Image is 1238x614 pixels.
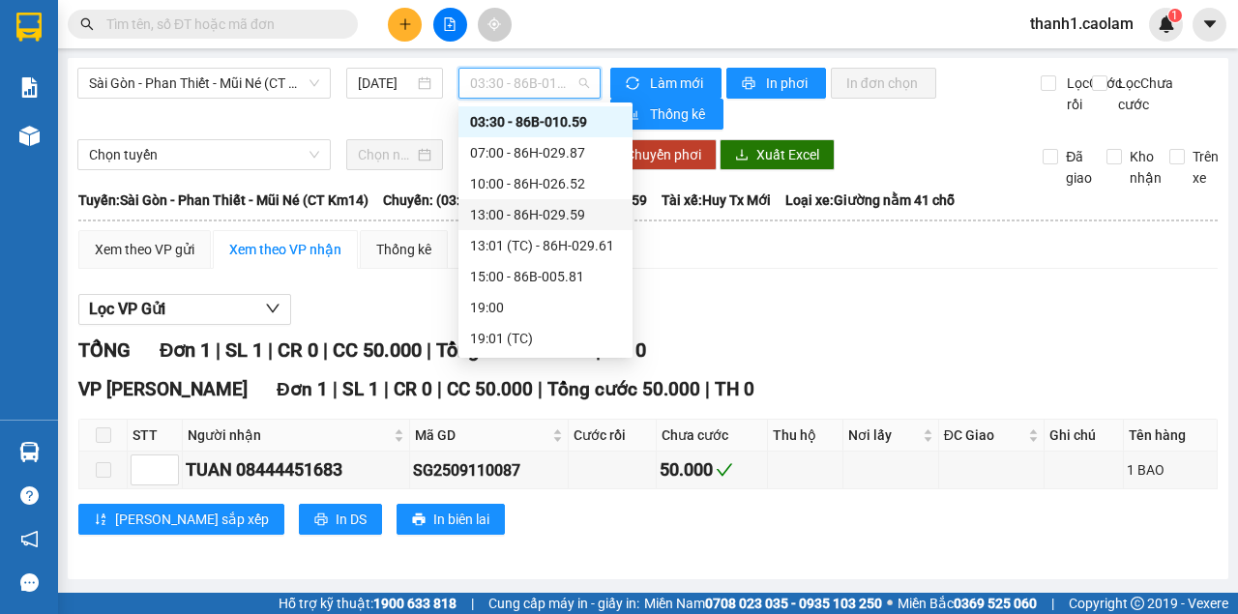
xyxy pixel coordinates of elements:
[358,73,414,94] input: 12/09/2025
[1110,73,1176,115] span: Lọc Chưa cước
[1124,420,1218,452] th: Tên hàng
[373,596,457,611] strong: 1900 633 818
[742,76,758,92] span: printer
[89,140,319,169] span: Chọn tuyến
[95,239,194,260] div: Xem theo VP gửi
[268,338,273,362] span: |
[547,378,700,400] span: Tổng cước 50.000
[437,378,442,400] span: |
[887,599,893,607] span: ⚪️
[470,142,621,163] div: 07:00 - 86H-029.87
[726,68,826,99] button: printerIn phơi
[478,8,512,42] button: aim
[19,77,40,98] img: solution-icon
[333,338,422,362] span: CC 50.000
[20,573,39,592] span: message
[716,461,733,479] span: check
[358,144,414,165] input: Chọn ngày
[299,504,382,535] button: printerIn DS
[650,103,708,125] span: Thống kê
[333,378,338,400] span: |
[768,420,843,452] th: Thu hộ
[470,235,621,256] div: 13:01 (TC) - 86H-029.61
[1058,146,1100,189] span: Đã giao
[397,504,505,535] button: printerIn biên lai
[626,107,642,123] span: bar-chart
[470,111,621,132] div: 03:30 - 86B-010.59
[705,596,882,611] strong: 0708 023 035 - 0935 103 250
[1059,73,1125,115] span: Lọc Cước rồi
[78,504,284,535] button: sort-ascending[PERSON_NAME] sắp xếp
[376,239,431,260] div: Thống kê
[394,378,432,400] span: CR 0
[80,17,94,31] span: search
[436,338,591,362] span: Tổng cước 50.000
[115,509,269,530] span: [PERSON_NAME] sắp xếp
[412,512,426,528] span: printer
[20,530,39,548] span: notification
[19,126,40,146] img: warehouse-icon
[279,593,457,614] span: Hỗ trợ kỹ thuật:
[323,338,328,362] span: |
[1051,593,1054,614] span: |
[1122,146,1169,189] span: Kho nhận
[314,512,328,528] span: printer
[1045,420,1124,452] th: Ghi chú
[1168,9,1182,22] sup: 1
[470,297,621,318] div: 19:00
[1158,15,1175,33] img: icon-new-feature
[216,338,221,362] span: |
[229,239,341,260] div: Xem theo VP nhận
[443,17,457,31] span: file-add
[662,190,771,211] span: Tài xế: Huy Tx Mới
[383,190,524,211] span: Chuyến: (03:30 [DATE])
[610,139,717,170] button: Chuyển phơi
[1185,146,1226,189] span: Trên xe
[470,173,621,194] div: 10:00 - 86H-026.52
[433,509,489,530] span: In biên lai
[785,190,955,211] span: Loại xe: Giường nằm 41 chỗ
[954,596,1037,611] strong: 0369 525 060
[1171,9,1178,22] span: 1
[336,509,367,530] span: In DS
[20,486,39,505] span: question-circle
[16,13,42,42] img: logo-vxr
[89,69,319,98] span: Sài Gòn - Phan Thiết - Mũi Né (CT Km14)
[831,68,936,99] button: In đơn chọn
[78,192,368,208] b: Tuyến: Sài Gòn - Phan Thiết - Mũi Né (CT Km14)
[1127,459,1214,481] div: 1 BAO
[715,378,754,400] span: TH 0
[128,420,183,452] th: STT
[384,378,389,400] span: |
[1201,15,1219,33] span: caret-down
[766,73,811,94] span: In phơi
[265,301,280,316] span: down
[225,338,263,362] span: SL 1
[944,424,1024,446] span: ĐC Giao
[388,8,422,42] button: plus
[188,424,390,446] span: Người nhận
[342,378,379,400] span: SL 1
[657,420,768,452] th: Chưa cước
[1193,8,1226,42] button: caret-down
[160,338,211,362] span: Đơn 1
[1015,12,1149,36] span: thanh1.caolam
[94,512,107,528] span: sort-ascending
[1131,597,1144,610] span: copyright
[848,424,919,446] span: Nơi lấy
[106,14,335,35] input: Tìm tên, số ĐT hoặc mã đơn
[650,73,706,94] span: Làm mới
[898,593,1037,614] span: Miền Bắc
[735,148,749,163] span: download
[610,99,723,130] button: bar-chartThống kê
[705,378,710,400] span: |
[488,593,639,614] span: Cung cấp máy in - giấy in:
[470,266,621,287] div: 15:00 - 86B-005.81
[89,297,165,321] span: Lọc VP Gửi
[720,139,835,170] button: downloadXuất Excel
[756,144,819,165] span: Xuất Excel
[470,328,621,349] div: 19:01 (TC)
[660,456,764,483] div: 50.000
[538,378,543,400] span: |
[413,458,565,482] div: SG2509110087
